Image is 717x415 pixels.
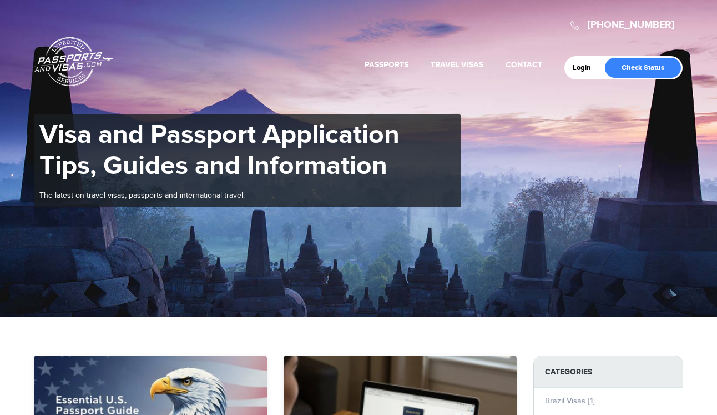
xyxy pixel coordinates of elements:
h1: Visa and Passport Application Tips, Guides and Information [39,120,456,182]
a: Brazil Visas [1] [545,396,595,406]
strong: Categories [534,356,683,388]
a: Passports [365,60,408,69]
a: Travel Visas [431,60,483,69]
p: The latest on travel visas, passports and international travel. [39,191,456,202]
a: [PHONE_NUMBER] [588,19,674,31]
a: Check Status [605,58,681,78]
a: Contact [506,60,542,69]
a: Login [573,63,599,72]
a: Passports & [DOMAIN_NAME] [34,37,113,87]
